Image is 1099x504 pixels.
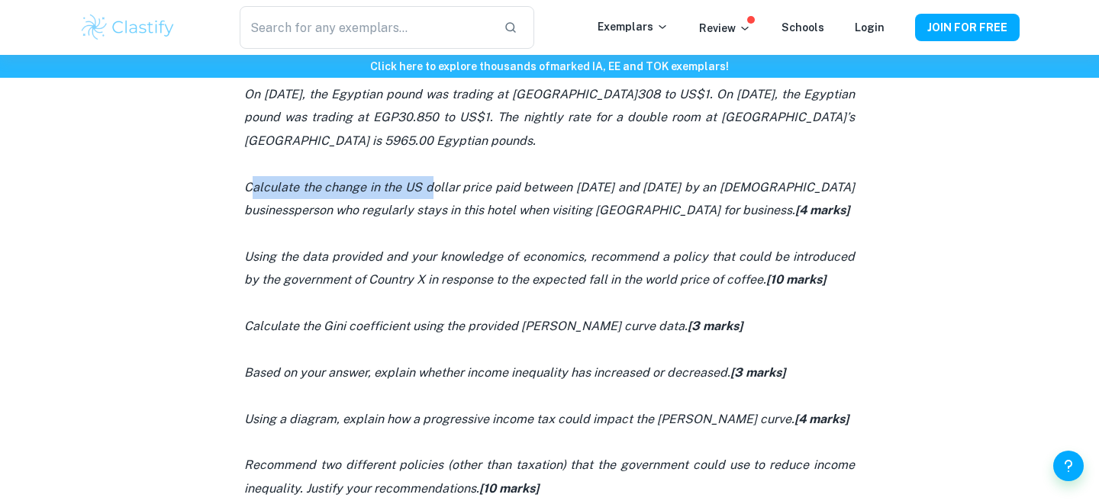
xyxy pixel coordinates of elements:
[479,481,539,496] strong: [10 marks]
[699,20,751,37] p: Review
[244,365,785,380] i: Based on your answer, explain whether income inequality has increased or decreased.
[782,21,824,34] a: Schools
[244,180,855,217] i: Calculate the change in the US dollar price paid between [DATE] and [DATE] by an [DEMOGRAPHIC_DAT...
[244,249,855,287] i: Using the data provided and your knowledge of economics, recommend a policy that could be introdu...
[1053,451,1084,481] button: Help and Feedback
[794,412,849,426] strong: [4 marks]
[244,457,855,495] i: Recommend two different policies (other than taxation) that the government could use to reduce in...
[79,12,176,43] img: Clastify logo
[244,319,743,333] i: Calculate the Gini coefficient using the provided [PERSON_NAME] curve data.
[795,203,849,217] strong: [4 marks]
[688,319,743,333] strong: [3 marks]
[244,87,855,148] i: On [DATE], the Egyptian pound was trading at [GEOGRAPHIC_DATA]308 to US$1. On [DATE], the Egyptia...
[730,365,785,380] strong: [3 marks]
[598,18,669,35] p: Exemplars
[244,412,849,426] i: Using a diagram, explain how a progressive income tax could impact the [PERSON_NAME] curve.
[855,21,885,34] a: Login
[3,58,1096,75] h6: Click here to explore thousands of marked IA, EE and TOK exemplars !
[766,272,826,287] strong: [10 marks]
[240,6,491,49] input: Search for any exemplars...
[915,14,1020,41] button: JOIN FOR FREE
